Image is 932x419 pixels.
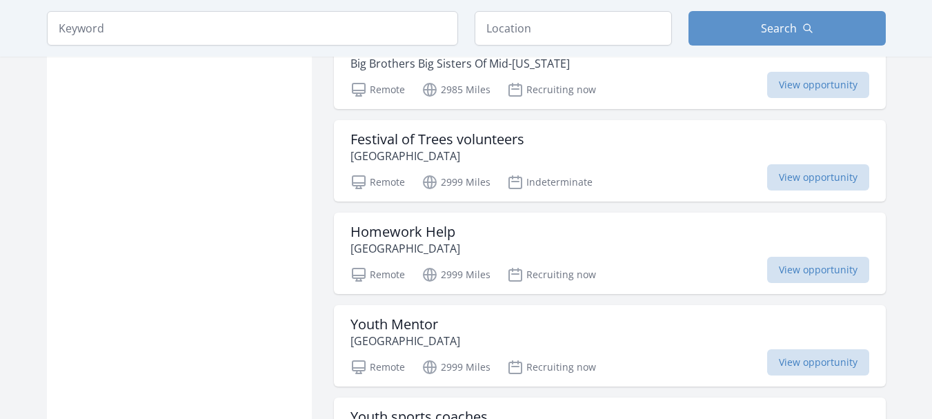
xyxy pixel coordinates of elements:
p: Remote [350,359,405,376]
a: [GEOGRAPHIC_DATA] Site-Based Coordinator Big Brothers Big Sisters Of Mid-[US_STATE] Remote 2985 M... [334,28,886,109]
a: Festival of Trees volunteers [GEOGRAPHIC_DATA] Remote 2999 Miles Indeterminate View opportunity [334,120,886,202]
p: Recruiting now [507,266,596,283]
p: [GEOGRAPHIC_DATA] [350,148,524,164]
p: Recruiting now [507,359,596,376]
span: View opportunity [767,72,869,98]
span: View opportunity [767,164,869,191]
h3: Youth Mentor [350,316,460,333]
p: Remote [350,266,405,283]
p: 2999 Miles [422,359,490,376]
a: Youth Mentor [GEOGRAPHIC_DATA] Remote 2999 Miles Recruiting now View opportunity [334,305,886,387]
span: View opportunity [767,257,869,283]
p: Indeterminate [507,174,593,191]
p: [GEOGRAPHIC_DATA] [350,240,460,257]
span: Search [761,20,797,37]
a: Homework Help [GEOGRAPHIC_DATA] Remote 2999 Miles Recruiting now View opportunity [334,213,886,294]
p: Recruiting now [507,81,596,98]
p: Remote [350,81,405,98]
button: Search [688,11,886,46]
input: Location [475,11,672,46]
p: [GEOGRAPHIC_DATA] [350,333,460,349]
p: 2985 Miles [422,81,490,98]
p: 2999 Miles [422,174,490,191]
span: View opportunity [767,349,869,376]
p: Remote [350,174,405,191]
p: Big Brothers Big Sisters Of Mid-[US_STATE] [350,55,642,72]
input: Keyword [47,11,458,46]
h3: Festival of Trees volunteers [350,131,524,148]
p: 2999 Miles [422,266,490,283]
h3: Homework Help [350,224,460,240]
